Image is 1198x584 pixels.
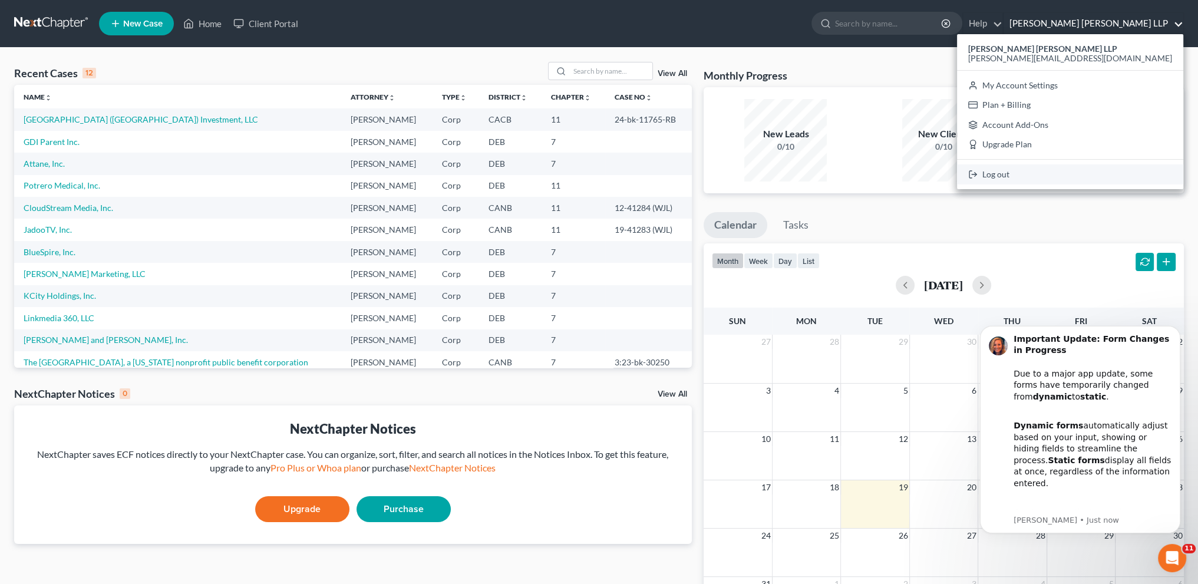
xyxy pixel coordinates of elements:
[479,108,542,130] td: CACB
[479,153,542,174] td: DEB
[542,241,605,263] td: 7
[542,219,605,240] td: 11
[45,94,52,101] i: unfold_more
[773,253,797,269] button: day
[520,94,527,101] i: unfold_more
[24,269,146,279] a: [PERSON_NAME] Marketing, LLC
[542,131,605,153] td: 7
[479,351,542,373] td: CANB
[968,53,1172,63] span: [PERSON_NAME][EMAIL_ADDRESS][DOMAIN_NAME]
[479,197,542,219] td: CANB
[433,307,480,329] td: Corp
[24,335,188,345] a: [PERSON_NAME] and [PERSON_NAME], Inc.
[341,153,432,174] td: [PERSON_NAME]
[433,241,480,263] td: Corp
[934,316,953,326] span: Wed
[341,263,432,285] td: [PERSON_NAME]
[123,19,163,28] span: New Case
[957,164,1183,184] a: Log out
[442,93,467,101] a: Typeunfold_more
[341,175,432,197] td: [PERSON_NAME]
[829,480,840,494] span: 18
[489,93,527,101] a: Districtunfold_more
[897,480,909,494] span: 19
[24,357,308,367] a: The [GEOGRAPHIC_DATA], a [US_STATE] nonprofit public benefit corporation
[24,137,80,147] a: GDI Parent Inc.
[658,390,687,398] a: View All
[24,291,96,301] a: KCity Holdings, Inc.
[433,197,480,219] td: Corp
[605,351,692,373] td: 3:23-bk-30250
[14,387,130,401] div: NextChapter Notices
[744,253,773,269] button: week
[433,175,480,197] td: Corp
[605,219,692,240] td: 19-41283 (WJL)
[479,307,542,329] td: DEB
[542,285,605,307] td: 7
[968,44,1117,54] strong: [PERSON_NAME] [PERSON_NAME] LLP
[957,34,1183,189] div: [PERSON_NAME] [PERSON_NAME] LLP
[605,108,692,130] td: 24-bk-11765-RB
[341,307,432,329] td: [PERSON_NAME]
[341,131,432,153] td: [PERSON_NAME]
[760,335,772,349] span: 27
[120,388,130,399] div: 0
[744,127,827,141] div: New Leads
[542,351,605,373] td: 7
[341,108,432,130] td: [PERSON_NAME]
[1004,13,1183,34] a: [PERSON_NAME] [PERSON_NAME] LLP
[658,70,687,78] a: View All
[797,253,820,269] button: list
[902,141,985,153] div: 0/10
[433,263,480,285] td: Corp
[1182,544,1196,553] span: 11
[897,529,909,543] span: 26
[388,94,395,101] i: unfold_more
[957,115,1183,135] a: Account Add-Ons
[829,529,840,543] span: 25
[835,12,943,34] input: Search by name...
[24,313,94,323] a: Linkmedia 360, LLC
[570,62,652,80] input: Search by name...
[227,13,304,34] a: Client Portal
[479,131,542,153] td: DEB
[729,316,746,326] span: Sun
[645,94,652,101] i: unfold_more
[479,329,542,351] td: DEB
[760,529,772,543] span: 24
[24,203,113,213] a: CloudStream Media, Inc.
[341,241,432,263] td: [PERSON_NAME]
[962,308,1198,552] iframe: Intercom notifications message
[433,153,480,174] td: Corp
[704,212,767,238] a: Calendar
[897,432,909,446] span: 12
[479,263,542,285] td: DEB
[479,285,542,307] td: DEB
[605,197,692,219] td: 12-41284 (WJL)
[542,263,605,285] td: 7
[615,93,652,101] a: Case Nounfold_more
[957,95,1183,115] a: Plan + Billing
[14,66,96,80] div: Recent Cases
[409,462,496,473] a: NextChapter Notices
[24,180,100,190] a: Potrero Medical, Inc.
[744,141,827,153] div: 0/10
[902,384,909,398] span: 5
[24,247,75,257] a: BlueSpire, Inc.
[24,114,258,124] a: [GEOGRAPHIC_DATA] ([GEOGRAPHIC_DATA]) Investment, LLC
[351,93,395,101] a: Attorneyunfold_more
[433,131,480,153] td: Corp
[341,351,432,373] td: [PERSON_NAME]
[24,93,52,101] a: Nameunfold_more
[542,108,605,130] td: 11
[24,159,65,169] a: Attane, Inc.
[542,175,605,197] td: 11
[479,241,542,263] td: DEB
[760,432,772,446] span: 10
